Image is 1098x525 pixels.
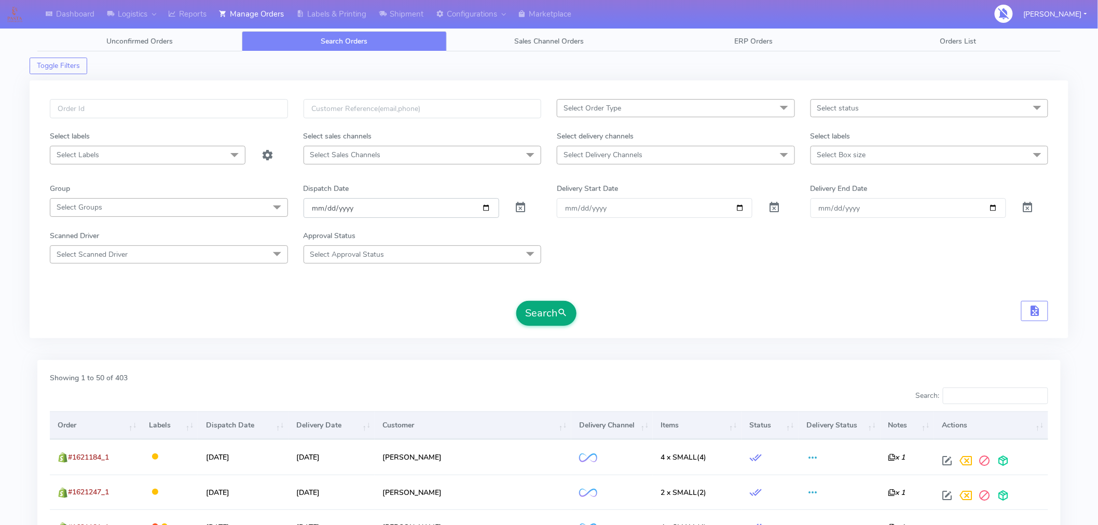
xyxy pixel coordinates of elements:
td: [PERSON_NAME] [375,439,571,474]
span: #1621247_1 [68,487,109,497]
label: Showing 1 to 50 of 403 [50,372,128,383]
span: Select Order Type [564,103,621,113]
span: #1621184_1 [68,452,109,462]
span: Unconfirmed Orders [106,36,173,46]
span: Select Labels [57,150,99,160]
span: Select Sales Channels [310,150,381,160]
th: Dispatch Date: activate to sort column ascending [198,411,288,439]
label: Select sales channels [304,131,372,142]
span: Search Orders [321,36,368,46]
img: OnFleet [579,489,597,498]
th: Delivery Channel: activate to sort column ascending [571,411,653,439]
img: OnFleet [579,453,597,462]
span: 2 x SMALL [661,488,697,498]
img: shopify.png [58,452,68,463]
label: Search: [915,388,1048,404]
label: Select labels [50,131,90,142]
button: [PERSON_NAME] [1016,4,1095,25]
input: Order Id [50,99,288,118]
i: x 1 [888,452,905,462]
th: Labels: activate to sort column ascending [141,411,198,439]
label: Delivery End Date [811,183,868,194]
input: Customer Reference(email,phone) [304,99,542,118]
span: Select Groups [57,202,102,212]
input: Search: [943,388,1048,404]
button: Search [516,301,577,326]
span: Orders List [940,36,977,46]
img: shopify.png [58,488,68,498]
span: Select Box size [817,150,866,160]
span: Select Approval Status [310,250,385,259]
span: Select status [817,103,859,113]
label: Dispatch Date [304,183,349,194]
label: Group [50,183,70,194]
span: 4 x SMALL [661,452,697,462]
i: x 1 [888,488,905,498]
button: Toggle Filters [30,58,87,74]
label: Scanned Driver [50,230,99,241]
th: Delivery Status: activate to sort column ascending [799,411,881,439]
td: [DATE] [289,475,375,509]
span: Sales Channel Orders [514,36,584,46]
th: Items: activate to sort column ascending [653,411,742,439]
th: Order: activate to sort column ascending [50,411,141,439]
span: ERP Orders [734,36,773,46]
td: [DATE] [198,439,288,474]
span: Select Delivery Channels [564,150,642,160]
th: Status: activate to sort column ascending [742,411,799,439]
label: Delivery Start Date [557,183,618,194]
th: Notes: activate to sort column ascending [881,411,935,439]
th: Customer: activate to sort column ascending [375,411,571,439]
th: Delivery Date: activate to sort column ascending [289,411,375,439]
span: (4) [661,452,707,462]
td: [DATE] [289,439,375,474]
label: Select delivery channels [557,131,634,142]
td: [PERSON_NAME] [375,475,571,509]
label: Approval Status [304,230,356,241]
th: Actions: activate to sort column ascending [934,411,1048,439]
td: [DATE] [198,475,288,509]
label: Select labels [811,131,850,142]
ul: Tabs [37,31,1061,51]
span: Select Scanned Driver [57,250,128,259]
span: (2) [661,488,707,498]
